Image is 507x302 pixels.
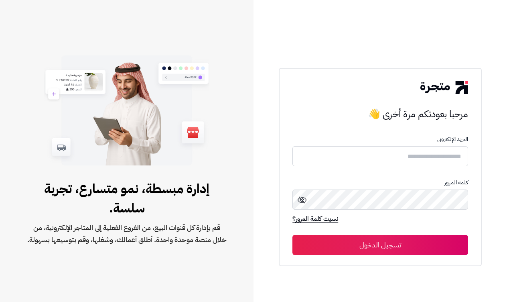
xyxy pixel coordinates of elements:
span: قم بإدارة كل قنوات البيع، من الفروع الفعلية إلى المتاجر الإلكترونية، من خلال منصة موحدة واحدة. أط... [26,222,228,246]
button: تسجيل الدخول [292,235,468,255]
p: البريد الإلكترونى [292,136,468,143]
img: logo-2.png [420,81,468,94]
h3: مرحبا بعودتكم مرة أخرى 👋 [292,106,468,122]
span: إدارة مبسطة، نمو متسارع، تجربة سلسة. [26,179,228,218]
p: كلمة المرور [292,180,468,186]
a: نسيت كلمة المرور؟ [292,214,338,225]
